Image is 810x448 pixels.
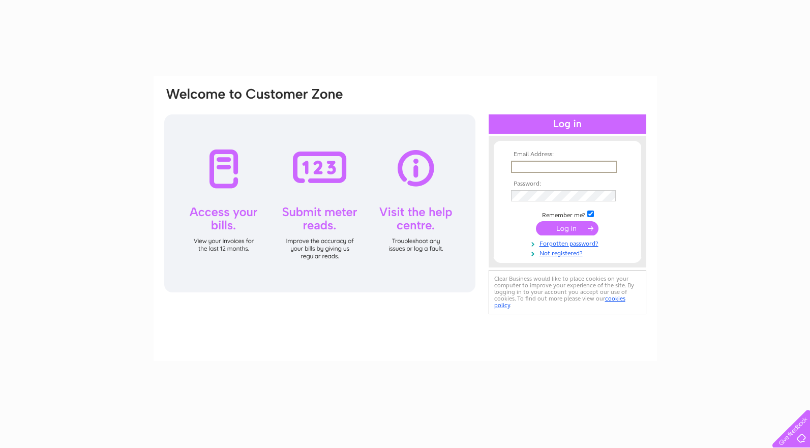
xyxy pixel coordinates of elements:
td: Remember me? [508,209,626,219]
th: Email Address: [508,151,626,158]
a: cookies policy [494,295,625,309]
div: Clear Business would like to place cookies on your computer to improve your experience of the sit... [489,270,646,314]
a: Forgotten password? [511,238,626,248]
a: Not registered? [511,248,626,257]
input: Submit [536,221,598,235]
th: Password: [508,181,626,188]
